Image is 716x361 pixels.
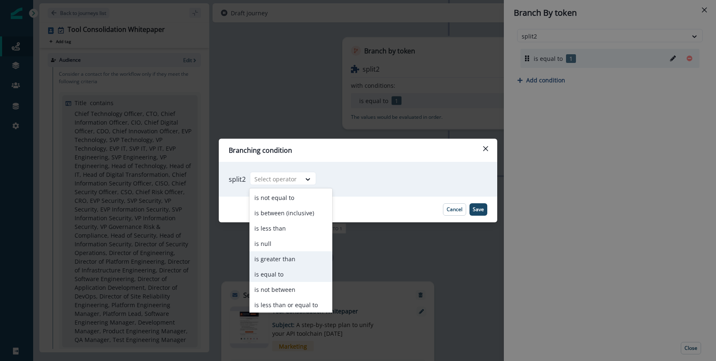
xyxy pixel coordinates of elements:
[249,251,332,267] div: is greater than
[249,267,332,282] div: is equal to
[249,221,332,236] div: is less than
[469,203,487,216] button: Save
[249,282,332,297] div: is not between
[473,207,484,212] p: Save
[447,207,462,212] p: Cancel
[479,142,492,155] button: Close
[249,190,332,205] div: is not equal to
[249,297,332,313] div: is less than or equal to
[443,203,466,216] button: Cancel
[249,205,332,221] div: is between (inclusive)
[229,145,292,155] p: Branching condition
[229,174,246,184] p: split2
[249,236,332,251] div: is null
